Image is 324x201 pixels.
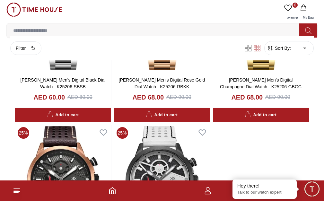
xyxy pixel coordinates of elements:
[283,3,299,23] a: 0Wishlist
[213,108,309,122] button: Add to cart
[47,111,79,119] div: Add to cart
[132,93,164,102] h4: AED 68.00
[231,93,263,102] h4: AED 68.00
[166,93,191,101] div: AED 90.00
[117,127,128,139] span: 25 %
[10,41,41,55] button: Filter
[237,190,292,195] p: Talk to our watch expert!
[220,77,302,89] a: [PERSON_NAME] Men's Digital Champagne Dial Watch - K25206-GBGC
[15,108,111,122] button: Add to cart
[146,111,178,119] div: Add to cart
[284,16,300,20] span: Wishlist
[33,93,65,102] h4: AED 60.00
[21,77,106,89] a: [PERSON_NAME] Men's Digital Black Dial Watch - K25206-SBSB
[299,3,318,23] button: My Bag
[293,3,298,8] span: 0
[18,127,29,139] span: 25 %
[6,3,62,17] img: ...
[114,108,210,122] button: Add to cart
[245,111,276,119] div: Add to cart
[265,93,290,101] div: AED 90.00
[67,93,92,101] div: AED 80.00
[274,45,291,51] span: Sort By:
[267,45,291,51] button: Sort By:
[119,77,205,89] a: [PERSON_NAME] Men's Digital Rose Gold Dial Watch - K25206-RBKK
[237,183,292,189] div: Hey there!
[109,187,116,195] a: Home
[300,16,316,19] span: My Bag
[303,180,321,198] div: Chat Widget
